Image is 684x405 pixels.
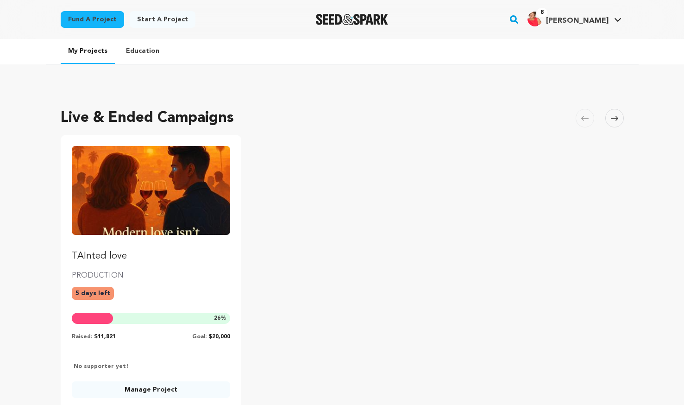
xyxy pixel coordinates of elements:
a: Fund TAInted love [72,146,231,263]
span: Raised: [72,334,92,340]
span: Lisa S.'s Profile [526,10,623,29]
img: picture.jpeg [527,12,542,26]
a: Fund a project [61,11,124,28]
p: TAInted love [72,250,231,263]
img: Seed&Spark Logo Dark Mode [316,14,389,25]
div: Lisa S.'s Profile [527,12,609,26]
p: PRODUCTION [72,270,231,281]
span: $11,821 [94,334,116,340]
a: Seed&Spark Homepage [316,14,389,25]
a: Lisa S.'s Profile [526,10,623,26]
span: 26 [214,316,220,321]
span: $20,000 [208,334,230,340]
a: My Projects [61,39,115,64]
a: Start a project [130,11,195,28]
span: 8 [537,8,547,17]
p: 5 days left [72,287,114,300]
p: No supporter yet! [72,363,129,370]
span: % [214,315,226,322]
a: Education [119,39,167,63]
h2: Live & Ended Campaigns [61,107,234,129]
a: Manage Project [72,381,231,398]
span: [PERSON_NAME] [546,17,609,25]
span: Goal: [192,334,207,340]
